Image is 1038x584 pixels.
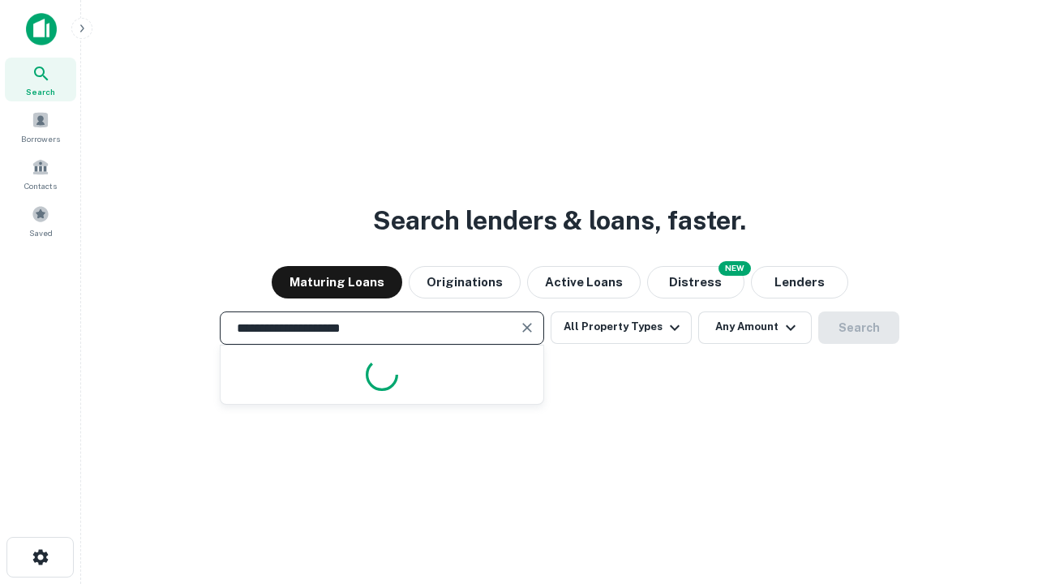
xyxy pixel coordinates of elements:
button: All Property Types [551,311,692,344]
span: Borrowers [21,132,60,145]
div: NEW [718,261,751,276]
span: Contacts [24,179,57,192]
a: Contacts [5,152,76,195]
h3: Search lenders & loans, faster. [373,201,746,240]
button: Lenders [751,266,848,298]
button: Maturing Loans [272,266,402,298]
iframe: Chat Widget [957,454,1038,532]
span: Saved [29,226,53,239]
button: Active Loans [527,266,641,298]
button: Clear [516,316,538,339]
span: Search [26,85,55,98]
a: Saved [5,199,76,243]
img: capitalize-icon.png [26,13,57,45]
a: Search [5,58,76,101]
button: Originations [409,266,521,298]
a: Borrowers [5,105,76,148]
button: Search distressed loans with lien and other non-mortgage details. [647,266,744,298]
button: Any Amount [698,311,812,344]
